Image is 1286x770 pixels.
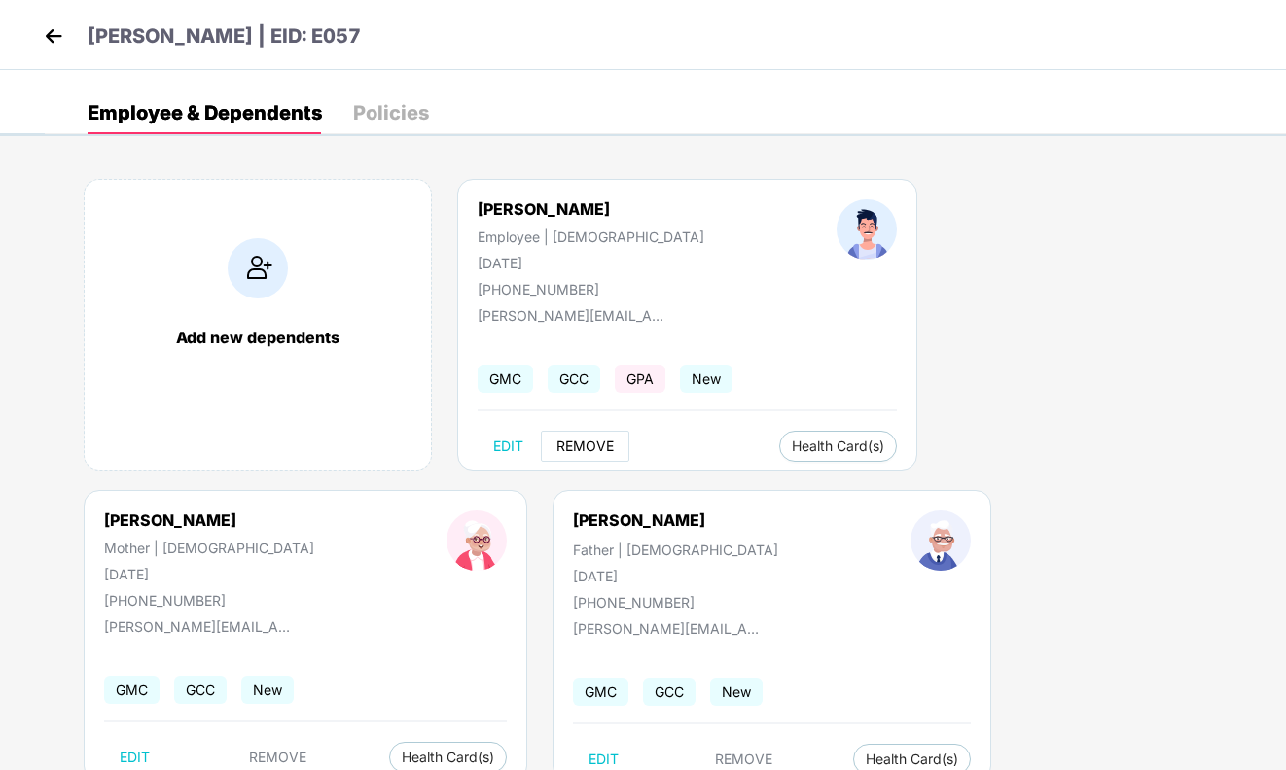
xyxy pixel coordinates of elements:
span: GMC [573,678,628,706]
button: Health Card(s) [779,431,897,462]
div: [PERSON_NAME] [104,510,314,530]
span: New [680,365,732,393]
div: [PERSON_NAME][EMAIL_ADDRESS][DOMAIN_NAME] [478,307,672,324]
div: [DATE] [478,255,704,271]
span: EDIT [493,438,523,454]
div: [DATE] [104,566,314,582]
img: addIcon [228,238,288,298]
div: [PHONE_NUMBER] [478,281,704,297]
span: REMOVE [556,438,614,454]
div: Add new dependents [104,328,411,347]
div: Policies [353,103,429,122]
div: Employee & Dependents [88,103,322,122]
span: New [241,676,294,704]
span: REMOVE [715,752,772,767]
span: New [710,678,763,706]
div: Father | [DEMOGRAPHIC_DATA] [573,542,778,558]
span: REMOVE [249,750,306,765]
div: [PHONE_NUMBER] [104,592,314,609]
span: EDIT [120,750,150,765]
button: REMOVE [541,431,629,462]
div: [PERSON_NAME] [573,510,705,530]
span: GMC [104,676,160,704]
div: [PERSON_NAME] [478,199,704,219]
span: GPA [615,365,665,393]
span: Health Card(s) [866,754,958,764]
span: Health Card(s) [792,441,884,451]
img: profileImage [911,510,971,571]
img: profileImage [837,199,897,260]
span: EDIT [589,752,619,767]
span: GCC [174,676,227,704]
div: Mother | [DEMOGRAPHIC_DATA] [104,540,314,556]
button: EDIT [478,431,539,462]
div: Employee | [DEMOGRAPHIC_DATA] [478,228,704,245]
span: Health Card(s) [402,752,494,762]
div: [PHONE_NUMBER] [573,594,778,611]
div: [DATE] [573,568,778,584]
span: GMC [478,365,533,393]
span: GCC [548,365,600,393]
img: back [39,21,68,51]
div: [PERSON_NAME][EMAIL_ADDRESS][DOMAIN_NAME] [104,618,299,635]
p: [PERSON_NAME] | EID: E057 [88,21,361,52]
div: [PERSON_NAME][EMAIL_ADDRESS][DOMAIN_NAME] [573,620,768,637]
span: GCC [643,678,696,706]
img: profileImage [447,510,507,571]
